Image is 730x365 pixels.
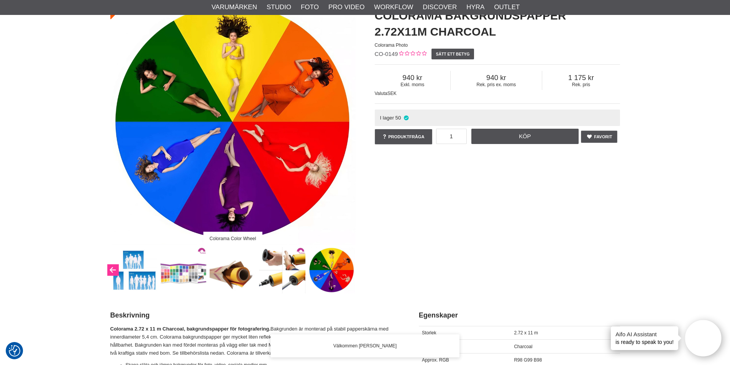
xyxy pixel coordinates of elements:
h2: Egenskaper [419,311,620,320]
a: Studio [267,2,291,12]
img: Stop the paper from freerolling with Colorama Background Paper Stop [259,247,305,293]
span: Välkommen [PERSON_NAME] [333,342,397,349]
span: Rek. pris [542,82,620,87]
span: 2.72 x 11 m [514,330,538,336]
a: Hyra [466,2,484,12]
span: Storlek [422,330,436,336]
span: Colorama Photo [375,43,408,48]
img: Supplied in robust packaging [210,247,256,293]
span: Approx. RGB [422,357,449,363]
div: Kundbetyg: 0 [398,50,427,58]
a: Discover [423,2,457,12]
i: I lager [403,115,409,121]
span: 1 175 [542,74,620,82]
span: R98 G99 B98 [514,357,542,363]
a: Pro Video [328,2,364,12]
span: SEK [387,91,397,96]
a: Varumärken [212,2,257,12]
img: Order the Colorama color chart to see the colors live [160,247,207,293]
span: 50 [395,115,401,121]
h4: Aifo AI Assistant [615,330,674,338]
h2: Beskrivning [110,311,400,320]
a: Workflow [374,2,413,12]
span: 940 [375,74,450,82]
span: I lager [380,115,394,121]
h1: Colorama Bakgrundspapper 2.72x11m Charcoal [375,8,620,40]
button: Previous [107,264,119,276]
div: is ready to speak to you! [611,326,678,350]
a: Outlet [494,2,520,12]
a: Köp [471,129,579,144]
img: Colorama Color Wheel [308,247,355,293]
a: Produktfråga [375,129,432,144]
span: 940 [451,74,542,82]
div: Colorama Color Wheel [203,232,262,245]
span: Exkl. moms [375,82,450,87]
button: Samtyckesinställningar [9,344,20,358]
img: Revisit consent button [9,345,20,357]
a: Favorit [581,131,617,143]
span: CO-0149 [375,51,398,57]
span: Valuta [375,91,387,96]
p: Bakgrunden är monterad på stabil papperskärna med innerdiameter 5,4 cm. Colorama bakgrundspapper ... [110,325,400,357]
img: Seamless Paper Width Comparison [111,247,157,293]
strong: Colorama 2.72 x 11 m Charcoal, bakgrundspapper för fotografering. [110,326,271,332]
a: Foto [301,2,319,12]
a: Sätt ett betyg [431,49,474,59]
span: Charcoal [514,344,532,349]
span: Rek. pris ex. moms [451,82,542,87]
